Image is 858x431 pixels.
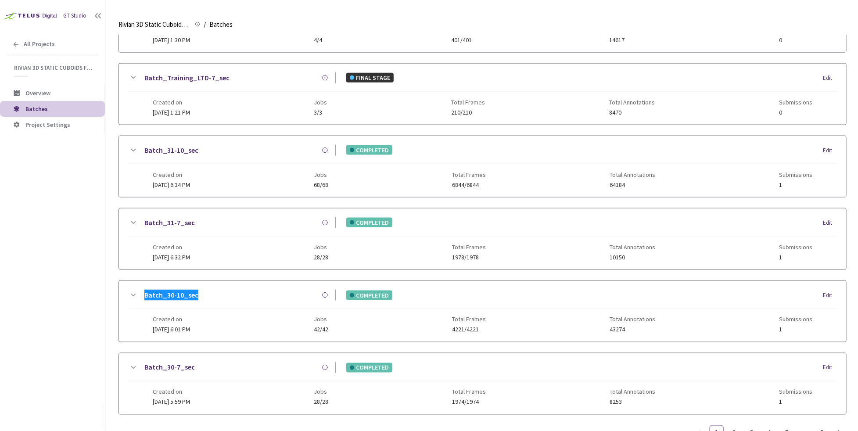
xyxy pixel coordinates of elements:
[779,316,812,323] span: Submissions
[153,171,190,178] span: Created on
[118,19,190,30] span: Rivian 3D Static Cuboids fixed[2024-25]
[314,388,328,395] span: Jobs
[144,290,198,301] a: Batch_30-10_sec
[609,37,655,43] span: 14617
[451,37,485,43] span: 401/401
[452,244,486,251] span: Total Frames
[153,388,190,395] span: Created on
[153,253,190,261] span: [DATE] 6:32 PM
[452,316,486,323] span: Total Frames
[451,99,485,106] span: Total Frames
[779,109,812,116] span: 0
[610,182,655,188] span: 64184
[204,19,206,30] li: /
[209,19,233,30] span: Batches
[25,89,50,97] span: Overview
[452,388,486,395] span: Total Frames
[779,327,812,333] span: 1
[119,208,846,269] div: Batch_31-7_secCOMPLETEDEditCreated on[DATE] 6:32 PMJobs28/28Total Frames1978/1978Total Annotation...
[346,291,392,300] div: COMPLETED
[63,11,86,20] div: GT Studio
[153,398,190,406] span: [DATE] 5:59 PM
[779,37,812,43] span: 0
[346,73,394,83] div: FINAL STAGE
[314,254,328,261] span: 28/28
[346,145,392,155] div: COMPLETED
[779,171,812,178] span: Submissions
[779,244,812,251] span: Submissions
[153,244,190,251] span: Created on
[610,316,655,323] span: Total Annotations
[314,99,327,106] span: Jobs
[153,316,190,323] span: Created on
[823,146,837,155] div: Edit
[153,99,190,106] span: Created on
[314,182,328,188] span: 68/68
[779,399,812,406] span: 1
[24,40,55,48] span: All Projects
[452,399,486,406] span: 1974/1974
[779,254,812,261] span: 1
[314,327,328,333] span: 42/42
[610,327,655,333] span: 43274
[14,64,93,72] span: Rivian 3D Static Cuboids fixed[2024-25]
[25,121,70,129] span: Project Settings
[451,109,485,116] span: 210/210
[823,363,837,372] div: Edit
[609,99,655,106] span: Total Annotations
[452,182,486,188] span: 6844/6844
[314,316,328,323] span: Jobs
[779,99,812,106] span: Submissions
[314,399,328,406] span: 28/28
[823,219,837,227] div: Edit
[452,327,486,333] span: 4221/4221
[609,109,655,116] span: 8470
[153,108,190,116] span: [DATE] 1:21 PM
[823,291,837,300] div: Edit
[144,145,198,156] a: Batch_31-10_sec
[314,109,327,116] span: 3/3
[610,244,655,251] span: Total Annotations
[610,254,655,261] span: 10150
[346,218,392,227] div: COMPLETED
[314,244,328,251] span: Jobs
[25,105,48,113] span: Batches
[314,37,327,43] span: 4/4
[119,64,846,125] div: Batch_Training_LTD-7_secFINAL STAGEEditCreated on[DATE] 1:21 PMJobs3/3Total Frames210/210Total An...
[144,217,195,228] a: Batch_31-7_sec
[153,36,190,44] span: [DATE] 1:30 PM
[779,388,812,395] span: Submissions
[452,254,486,261] span: 1978/1978
[153,181,190,189] span: [DATE] 6:34 PM
[119,136,846,197] div: Batch_31-10_secCOMPLETEDEditCreated on[DATE] 6:34 PMJobs68/68Total Frames6844/6844Total Annotatio...
[144,72,230,83] a: Batch_Training_LTD-7_sec
[144,362,195,373] a: Batch_30-7_sec
[610,171,655,178] span: Total Annotations
[779,182,812,188] span: 1
[823,74,837,83] div: Edit
[346,363,392,373] div: COMPLETED
[119,353,846,414] div: Batch_30-7_secCOMPLETEDEditCreated on[DATE] 5:59 PMJobs28/28Total Frames1974/1974Total Annotation...
[452,171,486,178] span: Total Frames
[610,399,655,406] span: 8253
[153,326,190,334] span: [DATE] 6:01 PM
[119,281,846,342] div: Batch_30-10_secCOMPLETEDEditCreated on[DATE] 6:01 PMJobs42/42Total Frames4221/4221Total Annotatio...
[610,388,655,395] span: Total Annotations
[314,171,328,178] span: Jobs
